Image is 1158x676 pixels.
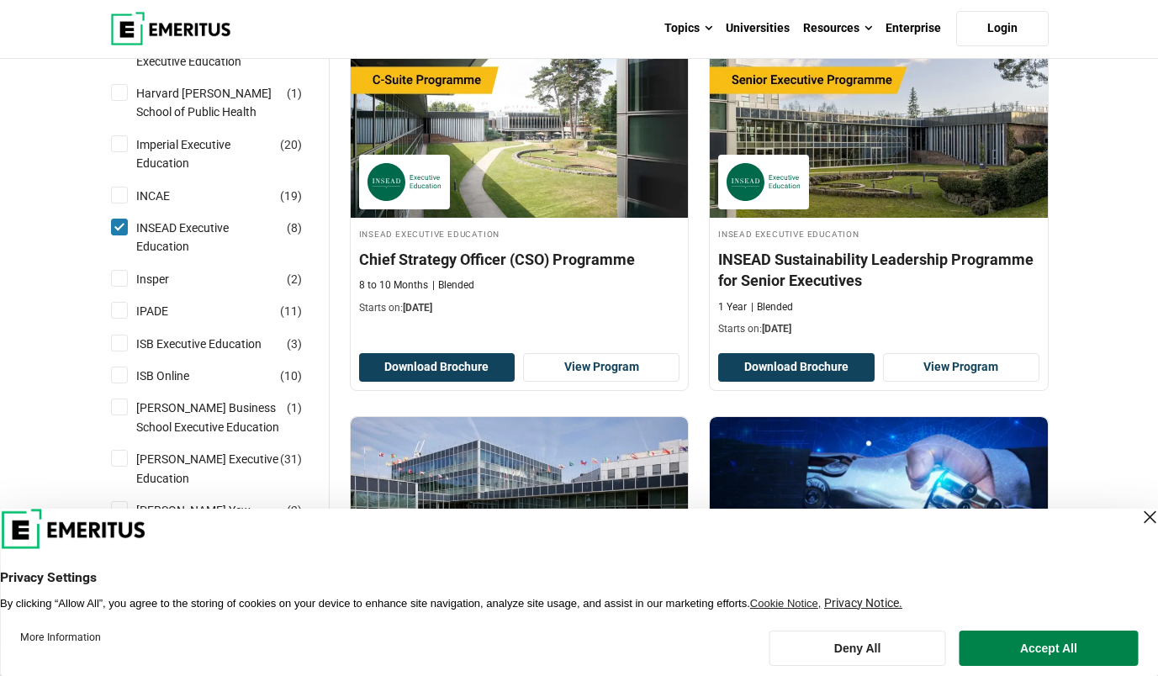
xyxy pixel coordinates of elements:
[956,11,1049,46] a: Login
[287,501,302,520] span: ( )
[883,353,1039,382] a: View Program
[403,302,432,314] span: [DATE]
[136,219,313,256] a: INSEAD Executive Education
[291,401,298,415] span: 1
[136,367,223,385] a: ISB Online
[359,249,680,270] h4: Chief Strategy Officer (CSO) Programme
[359,353,516,382] button: Download Brochure
[291,272,298,286] span: 2
[136,270,203,288] a: Insper
[718,249,1039,291] h4: INSEAD Sustainability Leadership Programme for Senior Executives
[280,135,302,154] span: ( )
[351,417,689,585] img: M&A Success Strategies – Online | Online Business Analytics Course
[136,302,202,320] a: IPADE
[710,50,1048,218] img: INSEAD Sustainability Leadership Programme for Senior Executives | Online Leadership Course
[523,353,679,382] a: View Program
[351,50,689,218] img: Chief Strategy Officer (CSO) Programme | Online Strategy and Innovation Course
[284,304,298,318] span: 11
[284,452,298,466] span: 31
[351,50,689,324] a: Strategy and Innovation Course by INSEAD Executive Education - October 14, 2025 INSEAD Executive ...
[136,450,313,488] a: [PERSON_NAME] Executive Education
[718,226,1039,240] h4: INSEAD Executive Education
[718,353,875,382] button: Download Brochure
[432,278,474,293] p: Blended
[280,187,302,205] span: ( )
[359,301,680,315] p: Starts on:
[727,163,801,201] img: INSEAD Executive Education
[287,219,302,237] span: ( )
[367,163,442,201] img: INSEAD Executive Education
[287,335,302,353] span: ( )
[291,87,298,100] span: 1
[136,187,204,205] a: INCAE
[280,450,302,468] span: ( )
[718,300,747,314] p: 1 Year
[762,323,791,335] span: [DATE]
[136,335,295,353] a: ISB Executive Education
[284,369,298,383] span: 10
[280,367,302,385] span: ( )
[710,50,1048,345] a: Leadership Course by INSEAD Executive Education - October 16, 2025 INSEAD Executive Education INS...
[718,322,1039,336] p: Starts on:
[287,399,302,417] span: ( )
[136,135,313,173] a: Imperial Executive Education
[287,84,302,103] span: ( )
[291,504,298,517] span: 2
[136,399,313,436] a: [PERSON_NAME] Business School Executive Education
[359,226,680,240] h4: INSEAD Executive Education
[359,278,428,293] p: 8 to 10 Months
[291,221,298,235] span: 8
[751,300,793,314] p: Blended
[280,302,302,320] span: ( )
[284,189,298,203] span: 19
[287,270,302,288] span: ( )
[136,501,313,557] a: [PERSON_NAME] Yew School of Public Policy Executive Education, NUS
[136,84,313,122] a: Harvard [PERSON_NAME] School of Public Health
[710,417,1048,585] img: Human Resource Management with AI | Online Human Resources Course
[284,138,298,151] span: 20
[291,337,298,351] span: 3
